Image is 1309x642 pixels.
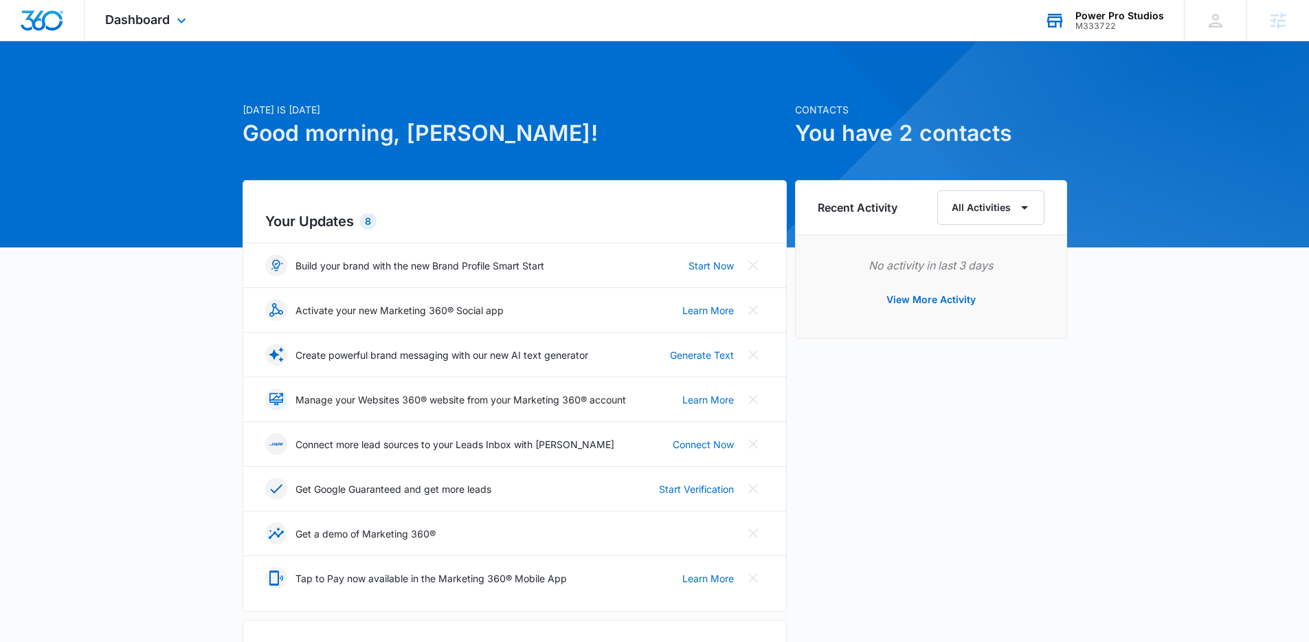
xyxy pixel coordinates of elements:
[795,117,1067,150] h1: You have 2 contacts
[682,571,734,586] a: Learn More
[1075,21,1164,31] div: account id
[295,392,626,407] p: Manage your Websites 360® website from your Marketing 360® account
[295,437,614,452] p: Connect more lead sources to your Leads Inbox with [PERSON_NAME]
[682,392,734,407] a: Learn More
[265,211,764,232] h2: Your Updates
[795,102,1067,117] p: Contacts
[295,258,544,273] p: Build your brand with the new Brand Profile Smart Start
[742,478,764,500] button: Close
[359,213,377,230] div: 8
[742,522,764,544] button: Close
[742,254,764,276] button: Close
[659,482,734,496] a: Start Verification
[742,567,764,589] button: Close
[1075,10,1164,21] div: account name
[670,348,734,362] a: Generate Text
[243,117,787,150] h1: Good morning, [PERSON_NAME]!
[295,482,491,496] p: Get Google Guaranteed and get more leads
[873,283,989,316] button: View More Activity
[689,258,734,273] a: Start Now
[243,102,787,117] p: [DATE] is [DATE]
[742,388,764,410] button: Close
[937,190,1044,225] button: All Activities
[742,344,764,366] button: Close
[295,348,588,362] p: Create powerful brand messaging with our new AI text generator
[295,303,504,318] p: Activate your new Marketing 360® Social app
[818,257,1044,274] p: No activity in last 3 days
[105,12,170,27] span: Dashboard
[673,437,734,452] a: Connect Now
[818,199,897,216] h6: Recent Activity
[295,527,436,541] p: Get a demo of Marketing 360®
[682,303,734,318] a: Learn More
[295,571,567,586] p: Tap to Pay now available in the Marketing 360® Mobile App
[742,299,764,321] button: Close
[742,433,764,455] button: Close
